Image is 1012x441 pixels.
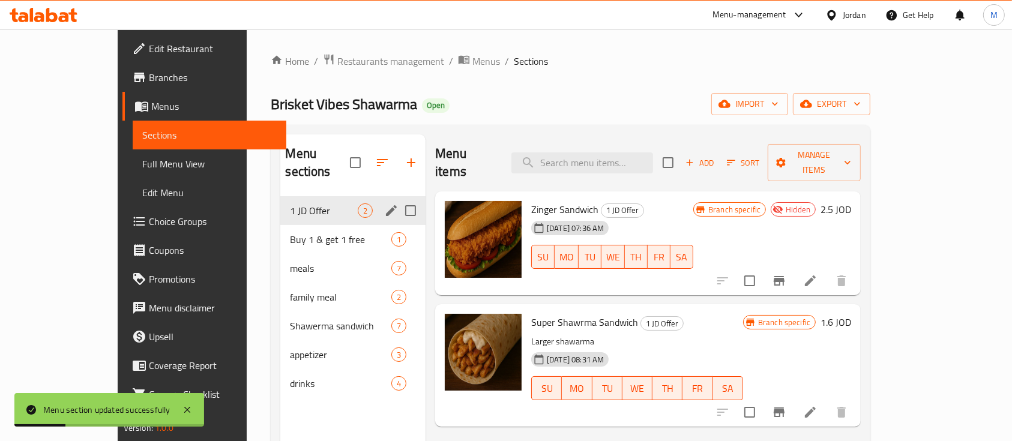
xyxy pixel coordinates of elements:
[122,63,287,92] a: Branches
[391,347,406,362] div: items
[724,154,763,172] button: Sort
[391,290,406,304] div: items
[579,245,601,269] button: TU
[392,292,406,303] span: 2
[803,405,818,419] a: Edit menu item
[142,128,277,142] span: Sections
[675,248,688,266] span: SA
[449,54,453,68] li: /
[397,148,426,177] button: Add section
[684,156,716,170] span: Add
[290,376,391,391] span: drinks
[391,261,406,275] div: items
[149,41,277,56] span: Edit Restaurant
[711,93,788,115] button: import
[122,92,287,121] a: Menus
[392,320,406,332] span: 7
[280,283,426,311] div: family meal2
[290,319,391,333] span: Shawerma sandwich
[280,196,426,225] div: 1 JD Offer2edit
[712,8,786,22] div: Menu-management
[122,236,287,265] a: Coupons
[133,178,287,207] a: Edit Menu
[149,272,277,286] span: Promotions
[531,376,562,400] button: SU
[655,150,681,175] span: Select section
[505,54,509,68] li: /
[290,347,391,362] div: appetizer
[622,376,652,400] button: WE
[149,358,277,373] span: Coverage Report
[271,54,309,68] a: Home
[719,154,768,172] span: Sort items
[391,319,406,333] div: items
[472,54,500,68] span: Menus
[737,268,762,293] span: Select to update
[122,351,287,380] a: Coverage Report
[843,8,866,22] div: Jordan
[445,201,522,278] img: Zinger Sandwich
[721,97,779,112] span: import
[606,248,620,266] span: WE
[687,380,708,397] span: FR
[458,53,500,69] a: Menus
[290,261,391,275] div: meals
[625,245,648,269] button: TH
[537,248,550,266] span: SU
[703,204,765,215] span: Branch specific
[391,376,406,391] div: items
[990,8,998,22] span: M
[368,148,397,177] span: Sort sections
[392,378,406,389] span: 4
[337,54,444,68] span: Restaurants management
[280,254,426,283] div: meals7
[280,340,426,369] div: appetizer3
[737,400,762,425] span: Select to update
[567,380,587,397] span: MO
[149,387,277,401] span: Grocery Checklist
[43,403,170,416] div: Menu section updated successfully
[531,245,555,269] button: SU
[531,200,598,218] span: Zinger Sandwich
[280,225,426,254] div: Buy 1 & get 1 free1
[149,70,277,85] span: Branches
[601,245,625,269] button: WE
[122,207,287,236] a: Choice Groups
[753,317,815,328] span: Branch specific
[280,311,426,340] div: Shawerma sandwich7
[601,203,644,218] div: 1 JD Offer
[718,380,738,397] span: SA
[652,376,682,400] button: TH
[768,144,861,181] button: Manage items
[142,157,277,171] span: Full Menu View
[641,317,683,331] span: 1 JD Offer
[583,248,597,266] span: TU
[559,248,574,266] span: MO
[511,152,653,173] input: search
[290,203,358,218] div: 1 JD Offer
[391,232,406,247] div: items
[630,248,643,266] span: TH
[542,354,609,365] span: [DATE] 08:31 AM
[652,248,666,266] span: FR
[149,243,277,257] span: Coupons
[285,145,350,181] h2: Menu sections
[670,245,693,269] button: SA
[280,369,426,398] div: drinks4
[597,380,618,397] span: TU
[382,202,400,220] button: edit
[290,232,391,247] div: Buy 1 & get 1 free
[765,398,794,427] button: Branch-specific-item
[422,98,450,113] div: Open
[537,380,557,397] span: SU
[149,301,277,315] span: Menu disclaimer
[422,100,450,110] span: Open
[821,201,851,218] h6: 2.5 JOD
[124,420,153,436] span: Version:
[445,314,522,391] img: Super Shawrma Sandwich
[151,99,277,113] span: Menus
[681,154,719,172] button: Add
[827,266,856,295] button: delete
